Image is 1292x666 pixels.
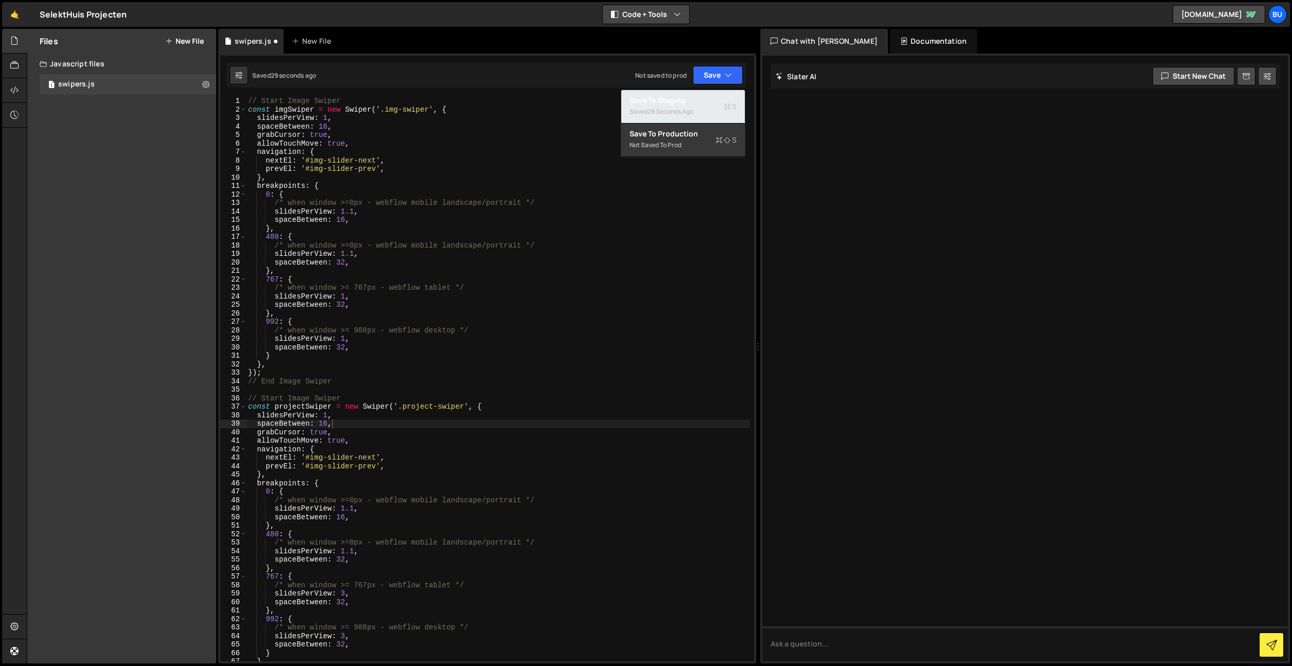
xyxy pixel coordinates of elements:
div: 40 [220,428,247,437]
div: 37 [220,402,247,411]
div: 2 [220,106,247,114]
div: Not saved to prod [630,139,737,151]
div: 30 [220,343,247,352]
div: Save to Production [630,129,737,139]
div: 54 [220,547,247,556]
div: 19 [220,250,247,258]
div: 3 [220,114,247,122]
div: swipers.js [235,36,271,46]
div: 42 [220,445,247,454]
div: 64 [220,632,247,641]
div: 49 [220,504,247,513]
div: 10 [220,173,247,182]
div: 21 [220,267,247,275]
div: 58 [220,581,247,590]
div: 63 [220,623,247,632]
button: Start new chat [1153,67,1234,85]
div: 43 [220,453,247,462]
div: 47 [220,487,247,496]
div: 4 [220,122,247,131]
span: 1 [48,81,55,90]
div: 9 [220,165,247,173]
button: Save [693,66,743,84]
a: 🤙 [2,2,27,27]
div: 7 [220,148,247,156]
div: Saved [252,71,316,80]
div: 18 [220,241,247,250]
div: 25 [220,301,247,309]
button: Save to StagingS Saved29 seconds ago [621,90,745,124]
div: 44 [220,462,247,471]
div: Javascript files [27,54,216,74]
div: 55 [220,555,247,564]
div: 8 [220,156,247,165]
div: 45 [220,470,247,479]
div: 48 [220,496,247,505]
div: 46 [220,479,247,488]
div: 62 [220,615,247,624]
div: 38 [220,411,247,420]
div: Saved [630,106,737,118]
button: Code + Tools [603,5,689,24]
div: 53 [220,538,247,547]
div: 31 [220,352,247,360]
div: 32 [220,360,247,369]
div: 51 [220,521,247,530]
h2: Slater AI [776,72,817,81]
a: Bu [1268,5,1287,24]
div: 59 [220,589,247,598]
span: S [724,101,737,112]
div: 28 [220,326,247,335]
div: 34 [220,377,247,386]
div: 33 [220,369,247,377]
div: 65 [220,640,247,649]
div: 35 [220,385,247,394]
div: 27 [220,318,247,326]
div: 17 [220,233,247,241]
div: 23 [220,284,247,292]
div: 61 [220,606,247,615]
div: Chat with [PERSON_NAME] [760,29,888,54]
div: 16 [220,224,247,233]
div: SelektHuis Projecten [40,8,127,21]
div: 16674/45491.js [40,74,216,95]
div: 24 [220,292,247,301]
a: [DOMAIN_NAME] [1173,5,1265,24]
div: 60 [220,598,247,607]
div: 57 [220,572,247,581]
h2: Files [40,36,58,47]
button: New File [165,37,204,45]
div: 52 [220,530,247,539]
div: 12 [220,190,247,199]
div: 22 [220,275,247,284]
div: 15 [220,216,247,224]
div: 26 [220,309,247,318]
div: 11 [220,182,247,190]
button: Save to ProductionS Not saved to prod [621,124,745,157]
div: New File [292,36,335,46]
div: 41 [220,436,247,445]
div: 50 [220,513,247,522]
span: S [715,135,737,145]
div: Not saved to prod [635,71,687,80]
div: 13 [220,199,247,207]
div: 56 [220,564,247,573]
div: 1 [220,97,247,106]
div: 5 [220,131,247,139]
div: Documentation [890,29,977,54]
div: 29 seconds ago [648,107,693,116]
div: 36 [220,394,247,403]
div: 29 [220,335,247,343]
div: swipers.js [58,80,95,89]
div: 66 [220,649,247,658]
div: 39 [220,419,247,428]
div: Save to Staging [630,95,737,106]
div: 6 [220,139,247,148]
div: 20 [220,258,247,267]
div: 14 [220,207,247,216]
div: 67 [220,657,247,666]
div: 29 seconds ago [271,71,316,80]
